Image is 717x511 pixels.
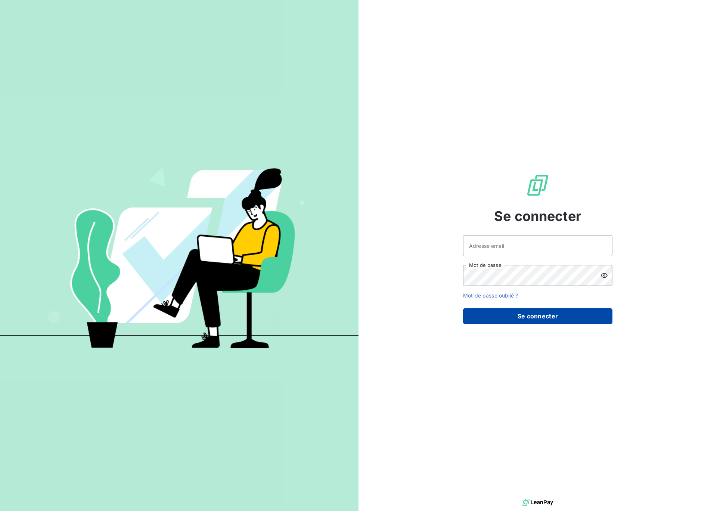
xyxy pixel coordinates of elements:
input: placeholder [463,235,612,256]
img: logo [522,497,553,508]
img: Logo LeanPay [526,173,550,197]
a: Mot de passe oublié ? [463,292,518,299]
span: Se connecter [494,206,581,226]
button: Se connecter [463,308,612,324]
